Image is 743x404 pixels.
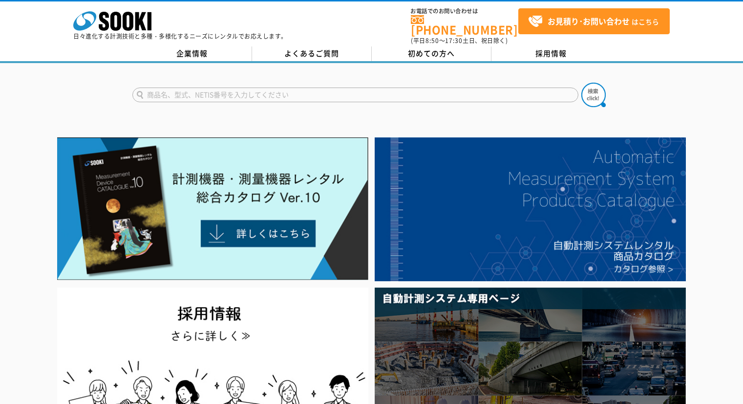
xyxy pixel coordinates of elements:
img: btn_search.png [581,83,606,107]
a: 企業情報 [132,46,252,61]
span: お電話でのお問い合わせは [411,8,518,14]
a: お見積り･お問い合わせはこちら [518,8,670,34]
input: 商品名、型式、NETIS番号を入力してください [132,88,578,102]
span: (平日 ～ 土日、祝日除く) [411,36,508,45]
a: [PHONE_NUMBER] [411,15,518,35]
a: 初めての方へ [372,46,491,61]
span: 17:30 [445,36,463,45]
span: 初めての方へ [408,48,455,59]
p: 日々進化する計測技術と多種・多様化するニーズにレンタルでお応えします。 [73,33,287,39]
img: 自動計測システムカタログ [375,137,686,281]
span: はこちら [528,14,659,29]
span: 8:50 [425,36,439,45]
img: Catalog Ver10 [57,137,368,280]
a: よくあるご質問 [252,46,372,61]
a: 採用情報 [491,46,611,61]
strong: お見積り･お問い合わせ [548,15,630,27]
